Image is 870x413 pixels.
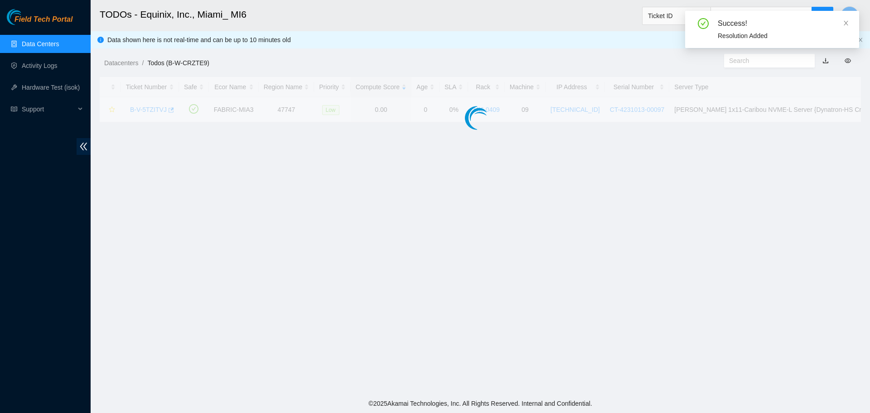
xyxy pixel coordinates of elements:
a: Hardware Test (isok) [22,84,80,91]
span: double-left [77,138,91,155]
a: Datacenters [104,59,138,67]
span: Ticket ID [648,9,705,23]
footer: © 2025 Akamai Technologies, Inc. All Rights Reserved. Internal and Confidential. [91,394,870,413]
span: Support [22,100,75,118]
a: Data Centers [22,40,59,48]
span: close [843,20,849,26]
a: Akamai TechnologiesField Tech Portal [7,16,72,28]
button: D [841,6,859,24]
span: check-circle [698,18,709,29]
div: Resolution Added [718,31,848,41]
img: Akamai Technologies [7,9,46,25]
span: eye [845,58,851,64]
div: Success! [718,18,848,29]
button: download [816,53,836,68]
span: / [142,59,144,67]
button: close [858,37,863,43]
input: Enter text here... [710,7,812,25]
span: read [11,106,17,112]
button: search [812,7,833,25]
span: Field Tech Portal [14,15,72,24]
input: Search [729,56,802,66]
span: D [847,10,852,21]
a: Activity Logs [22,62,58,69]
a: Todos (B-W-CRZTE9) [147,59,209,67]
